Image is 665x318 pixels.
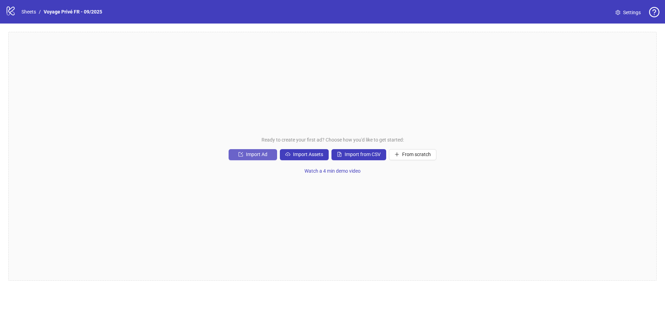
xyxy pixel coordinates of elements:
a: Settings [610,7,646,18]
button: Import Ad [229,149,277,160]
button: From scratch [389,149,436,160]
button: Import from CSV [331,149,386,160]
span: Import Assets [293,152,323,157]
span: import [238,152,243,157]
span: From scratch [402,152,431,157]
span: Import from CSV [345,152,381,157]
li: / [39,8,41,16]
span: question-circle [649,7,659,17]
span: setting [615,10,620,15]
a: Voyage Privé FR - 09/2025 [42,8,104,16]
span: cloud-upload [285,152,290,157]
span: file-excel [337,152,342,157]
span: Settings [623,9,641,16]
span: plus [394,152,399,157]
span: Import Ad [246,152,267,157]
button: Watch a 4 min demo video [299,166,366,177]
button: Import Assets [280,149,329,160]
span: Watch a 4 min demo video [304,168,361,174]
a: Sheets [20,8,37,16]
span: Ready to create your first ad? Choose how you'd like to get started: [261,136,404,144]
